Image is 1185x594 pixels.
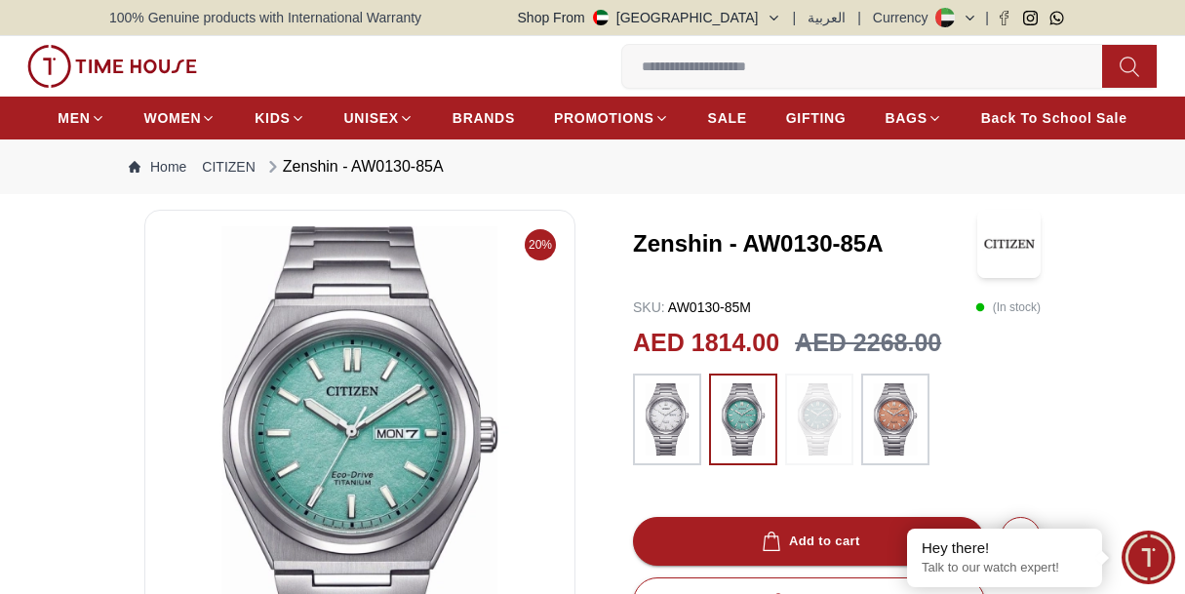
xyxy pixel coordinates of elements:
[255,108,290,128] span: KIDS
[795,383,844,456] img: ...
[981,108,1127,128] span: Back To School Sale
[202,157,255,177] a: CITIZEN
[708,100,747,136] a: SALE
[922,560,1087,576] p: Talk to our watch expert!
[758,531,860,553] div: Add to cart
[1023,11,1038,25] a: Instagram
[109,139,1076,194] nav: Breadcrumb
[975,297,1041,317] p: ( In stock )
[808,8,846,27] button: العربية
[871,383,920,456] img: ...
[1122,531,1175,584] div: Chat Widget
[873,8,936,27] div: Currency
[719,383,768,456] img: ...
[58,108,90,128] span: MEN
[109,8,421,27] span: 100% Genuine products with International Warranty
[977,210,1041,278] img: Zenshin - AW0130-85A
[885,100,941,136] a: BAGS
[708,108,747,128] span: SALE
[793,8,797,27] span: |
[786,108,847,128] span: GIFTING
[144,108,202,128] span: WOMEN
[129,157,186,177] a: Home
[453,108,515,128] span: BRANDS
[263,155,444,178] div: Zenshin - AW0130-85A
[554,108,654,128] span: PROMOTIONS
[857,8,861,27] span: |
[344,100,414,136] a: UNISEX
[922,538,1087,558] div: Hey there!
[255,100,304,136] a: KIDS
[518,8,781,27] button: Shop From[GEOGRAPHIC_DATA]
[525,229,556,260] span: 20%
[633,325,779,362] h2: AED 1814.00
[786,100,847,136] a: GIFTING
[795,325,941,362] h3: AED 2268.00
[633,228,977,259] h3: Zenshin - AW0130-85A
[27,45,197,88] img: ...
[985,8,989,27] span: |
[1049,11,1064,25] a: Whatsapp
[997,11,1011,25] a: Facebook
[58,100,104,136] a: MEN
[643,383,691,456] img: ...
[554,100,669,136] a: PROMOTIONS
[144,100,217,136] a: WOMEN
[885,108,927,128] span: BAGS
[633,297,751,317] p: AW0130-85M
[453,100,515,136] a: BRANDS
[981,100,1127,136] a: Back To School Sale
[633,517,985,566] button: Add to cart
[344,108,399,128] span: UNISEX
[633,299,665,315] span: SKU :
[593,10,609,25] img: United Arab Emirates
